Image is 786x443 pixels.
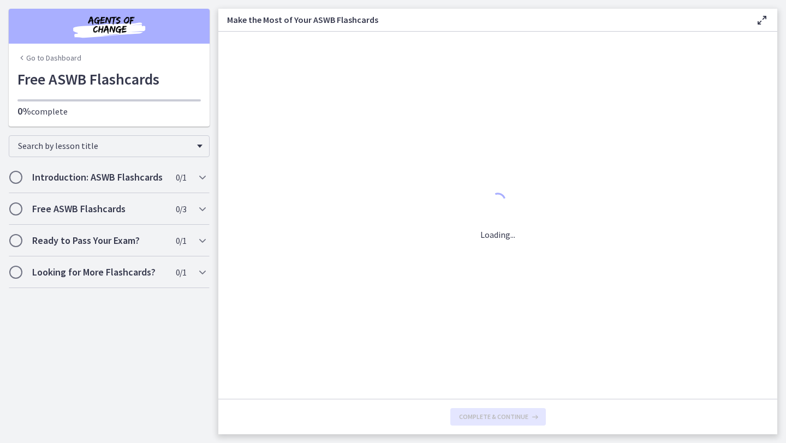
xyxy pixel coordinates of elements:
[459,412,528,421] span: Complete & continue
[480,190,515,215] div: 1
[17,105,31,117] span: 0%
[32,266,165,279] h2: Looking for More Flashcards?
[32,234,165,247] h2: Ready to Pass Your Exam?
[17,52,81,63] a: Go to Dashboard
[32,171,165,184] h2: Introduction: ASWB Flashcards
[227,13,738,26] h3: Make the Most of Your ASWB Flashcards
[18,140,192,151] span: Search by lesson title
[17,105,201,118] p: complete
[17,68,201,91] h1: Free ASWB Flashcards
[450,408,546,426] button: Complete & continue
[176,266,186,279] span: 0 / 1
[176,202,186,215] span: 0 / 3
[480,228,515,241] p: Loading...
[44,13,175,39] img: Agents of Change
[32,202,165,215] h2: Free ASWB Flashcards
[9,135,210,157] div: Search by lesson title
[176,234,186,247] span: 0 / 1
[176,171,186,184] span: 0 / 1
